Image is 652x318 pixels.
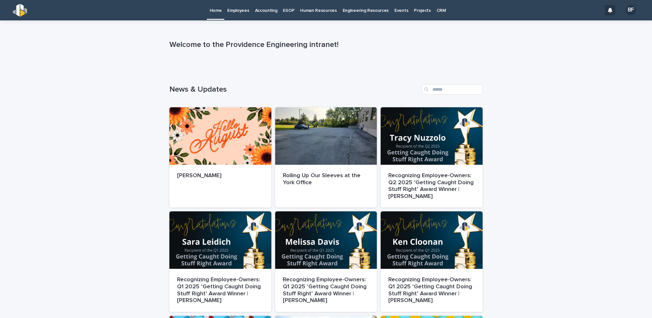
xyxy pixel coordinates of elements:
[169,85,419,94] h1: News & Updates
[388,276,475,304] p: Recognizing Employee-Owners: Q1 2025 ‘Getting Caught Doing Stuff Right’ Award Winner | [PERSON_NAME]
[13,4,27,17] img: s5b5MGTdWwFoU4EDV7nw
[381,211,483,312] a: Recognizing Employee-Owners: Q1 2025 ‘Getting Caught Doing Stuff Right’ Award Winner | [PERSON_NAME]
[626,5,636,15] div: BF
[177,276,264,304] p: Recognizing Employee-Owners: Q1 2025 ‘Getting Caught Doing Stuff Right’ Award Winner | [PERSON_NAME]
[283,276,369,304] p: Recognizing Employee-Owners: Q1 2025 ‘Getting Caught Doing Stuff Right’ Award Winner | [PERSON_NAME]
[275,107,377,208] a: Rolling Up Our Sleeves at the York Office
[169,107,271,208] a: [PERSON_NAME]
[169,211,271,312] a: Recognizing Employee-Owners: Q1 2025 ‘Getting Caught Doing Stuff Right’ Award Winner | [PERSON_NAME]
[177,172,264,179] p: [PERSON_NAME]
[275,211,377,312] a: Recognizing Employee-Owners: Q1 2025 ‘Getting Caught Doing Stuff Right’ Award Winner | [PERSON_NAME]
[422,84,483,95] input: Search
[283,172,369,186] p: Rolling Up Our Sleeves at the York Office
[381,107,483,208] a: Recognizing Employee-Owners: Q2 2025 ‘Getting Caught Doing Stuff Right’ Award Winner | [PERSON_NAME]
[388,172,475,200] p: Recognizing Employee-Owners: Q2 2025 ‘Getting Caught Doing Stuff Right’ Award Winner | [PERSON_NAME]
[169,40,480,49] p: Welcome to the Providence Engineering intranet!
